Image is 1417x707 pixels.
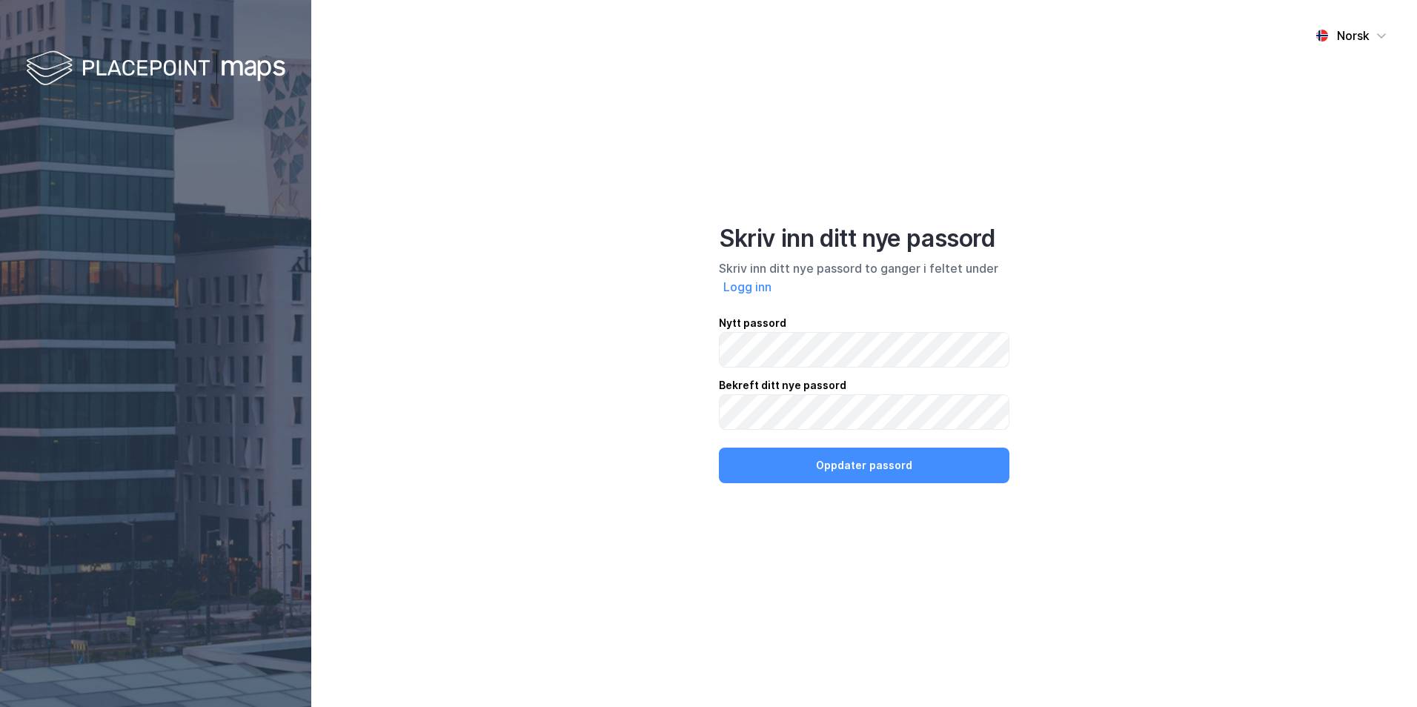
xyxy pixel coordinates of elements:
img: logo-white.f07954bde2210d2a523dddb988cd2aa7.svg [26,47,285,91]
button: Logg inn [719,277,776,296]
div: Skriv inn ditt nye passord to ganger i feltet under [719,259,1009,296]
div: Bekreft ditt nye passord [719,376,1009,394]
div: Norsk [1337,27,1370,44]
div: Nytt passord [719,314,1009,332]
button: Oppdater passord [719,448,1009,483]
div: Skriv inn ditt nye passord [719,224,1009,253]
